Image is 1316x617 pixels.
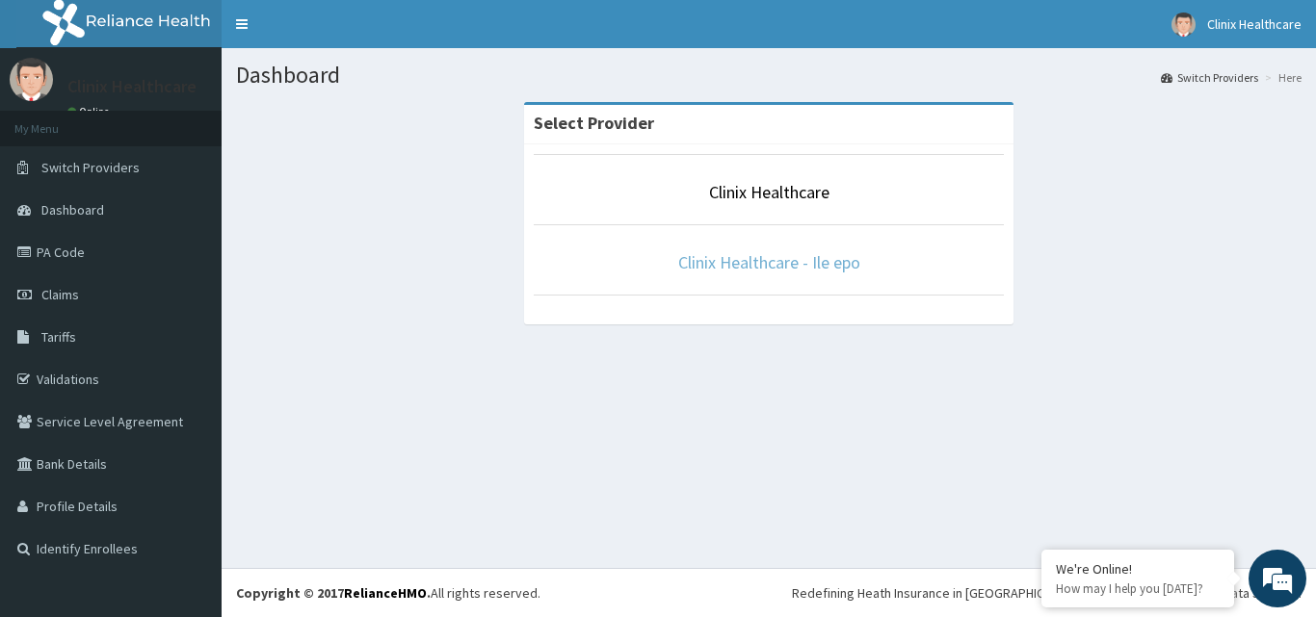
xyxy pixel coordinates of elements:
img: User Image [1171,13,1196,37]
a: Switch Providers [1161,69,1258,86]
img: User Image [10,58,53,101]
footer: All rights reserved. [222,568,1316,617]
a: Online [67,105,114,118]
li: Here [1260,69,1302,86]
h1: Dashboard [236,63,1302,88]
span: Tariffs [41,328,76,346]
a: Clinix Healthcare - Ile epo [678,251,860,273]
div: Redefining Heath Insurance in [GEOGRAPHIC_DATA] using Telemedicine and Data Science! [792,583,1302,603]
a: Clinix Healthcare [709,181,829,203]
span: Claims [41,286,79,303]
strong: Copyright © 2017 . [236,584,431,602]
span: Switch Providers [41,159,140,176]
strong: Select Provider [534,112,654,134]
span: Dashboard [41,201,104,219]
div: We're Online! [1056,560,1220,578]
p: How may I help you today? [1056,580,1220,597]
p: Clinix Healthcare [67,78,197,95]
span: Clinix Healthcare [1207,15,1302,33]
a: RelianceHMO [344,584,427,602]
